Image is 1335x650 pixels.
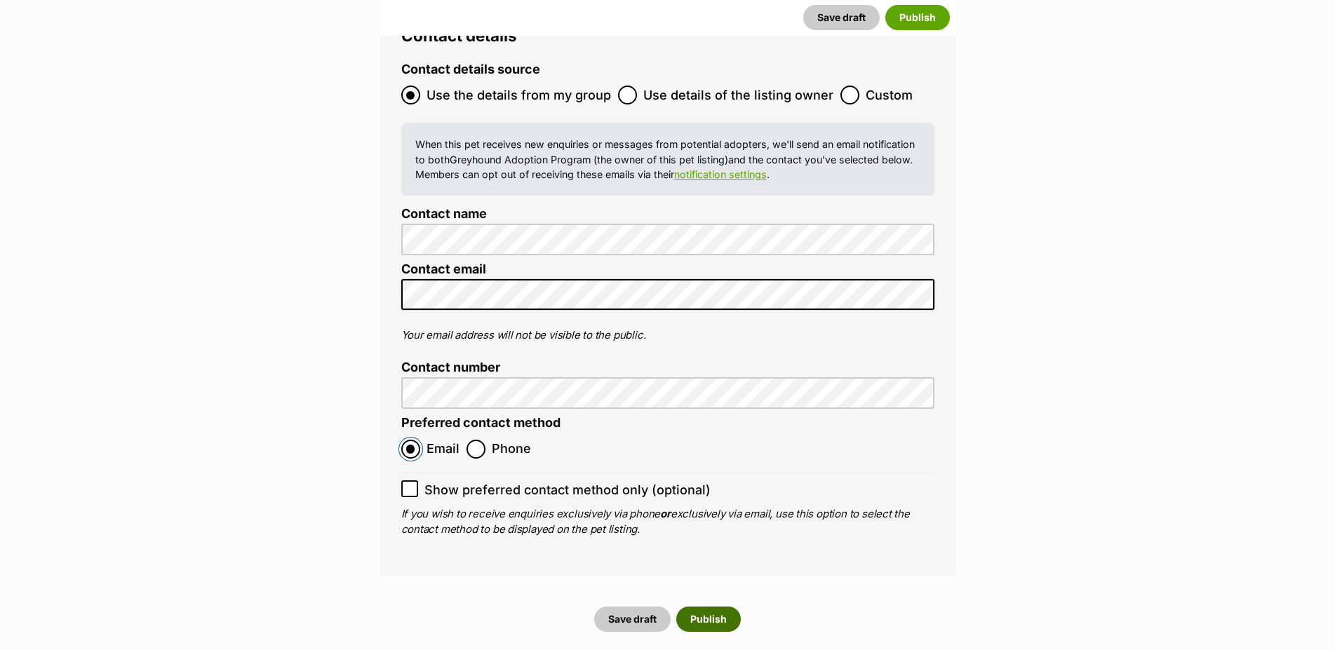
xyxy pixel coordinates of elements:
[401,327,934,344] p: Your email address will not be visible to the public.
[450,154,728,165] span: Greyhound Adoption Program (the owner of this pet listing)
[401,262,934,277] label: Contact email
[674,168,767,180] a: notification settings
[492,440,531,459] span: Phone
[427,86,611,104] span: Use the details from my group
[401,207,934,222] label: Contact name
[401,62,540,77] label: Contact details source
[401,416,561,431] label: Preferred contact method
[401,360,934,375] label: Contact number
[424,480,711,499] span: Show preferred contact method only (optional)
[885,5,950,30] button: Publish
[676,607,741,632] button: Publish
[660,507,671,520] b: or
[594,607,671,632] button: Save draft
[643,86,833,104] span: Use details of the listing owner
[401,506,934,538] p: If you wish to receive enquiries exclusively via phone exclusively via email, use this option to ...
[427,440,459,459] span: Email
[803,5,880,30] button: Save draft
[415,137,920,182] p: When this pet receives new enquiries or messages from potential adopters, we'll send an email not...
[866,86,913,104] span: Custom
